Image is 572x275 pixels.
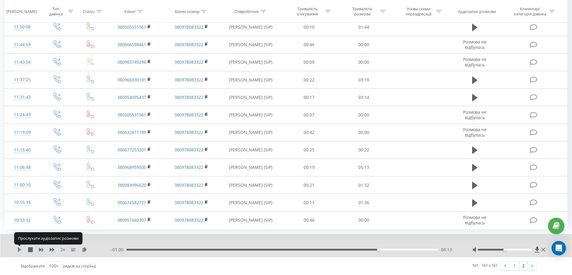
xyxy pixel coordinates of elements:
div: 10:55:35 [11,197,34,208]
a: 380978083322 [175,200,203,205]
td: 00:46 [282,36,337,53]
td: 05:13 [336,159,391,176]
div: Open Intercom Messenger [552,241,566,255]
td: [PERSON_NAME] (SIP) [220,36,281,53]
a: 380951660307 [117,217,146,223]
a: 1 [510,262,519,270]
td: 01:36 [336,194,391,211]
div: Тип дзвінка [45,6,66,17]
span: - 01:00 [111,247,126,253]
div: 11:06:48 [11,162,34,173]
div: 11:31:43 [11,91,34,103]
div: [PERSON_NAME] [6,9,37,14]
a: 380677253201 [117,147,146,153]
td: [PERSON_NAME] (SIP) [220,194,281,211]
td: 03:14 [336,89,391,106]
a: 380632411189 [117,129,146,135]
td: 00:46 [282,211,337,229]
td: 00:07 [282,106,337,124]
div: 100 [49,263,56,269]
a: 380978083322 [175,42,203,47]
td: [PERSON_NAME] (SIP) [220,176,281,194]
td: 00:00 [336,53,391,71]
a: 380984996620 [117,182,146,188]
td: [PERSON_NAME] (SIP) [220,106,281,124]
a: 380983749296 [117,59,146,65]
div: 11:00:10 [11,179,34,191]
td: [PERSON_NAME] (SIP) [220,159,281,176]
div: Клієнт [124,9,136,14]
div: 11:50:08 [11,21,34,33]
td: 00:00 [336,211,391,229]
a: 2 [519,262,528,270]
td: [PERSON_NAME] (SIP) [220,18,281,36]
div: Accessibility label [377,248,380,251]
a: 380978083322 [175,94,203,100]
div: 11:44:59 [11,39,34,51]
a: 380978083322 [175,59,203,65]
a: 380978083322 [175,217,203,223]
span: Розмова не відбулась [463,127,487,138]
span: Розмова не відбулась [463,214,487,226]
td: 00:09 [282,53,337,71]
div: 11:24:49 [11,109,34,121]
div: Тривалість очікування [292,6,324,17]
td: 00:10 [282,18,337,36]
div: Аудіозапис розмови [458,9,496,14]
td: 00:00 [336,36,391,53]
div: 10:53:32 [11,214,34,226]
div: 11:37:25 [11,74,34,86]
td: 01:44 [336,18,391,36]
span: Розмова не відбулась [463,109,487,120]
a: 380505531561 [117,112,146,118]
div: Співробітник [234,9,259,14]
a: 380966930181 [117,77,146,83]
div: Бізнес номер [175,9,199,14]
td: 00:22 [282,71,337,89]
td: 00:00 [336,124,391,141]
div: 11:43:54 [11,56,34,68]
td: 01:32 [336,176,391,194]
div: Коментар/категорія дзвінка [512,6,548,17]
td: 00:42 [282,124,337,141]
div: 101 - 161 з 161 [472,262,498,268]
a: 380505531561 [117,24,146,30]
a: 380978083322 [175,77,203,83]
a: 380978083322 [175,112,203,118]
a: 380978083322 [175,147,203,153]
a: 380674582727 [117,200,146,205]
td: 00:22 [336,141,391,159]
a: 380968959500 [117,164,146,170]
div: 11:19:09 [11,127,34,138]
td: 03:18 [336,71,391,89]
span: 04:13 [441,247,452,253]
div: Тривалість розмови [346,6,379,17]
td: [PERSON_NAME] (SIP) [220,89,281,106]
span: Розмова не відбулась [463,56,487,68]
td: [PERSON_NAME] (SIP) [220,141,281,159]
div: Назва схеми переадресації [402,6,434,17]
span: 2 x [60,247,65,253]
td: 00:19 [282,159,337,176]
span: Розмова не відбулась [463,39,487,50]
a: 380978083322 [175,24,203,30]
a: 380978083322 [175,182,203,188]
span: рядків на сторінці [63,263,96,269]
span: Відображати [21,263,45,269]
div: Статус [83,9,95,14]
div: Accessibility label [504,248,506,251]
td: [PERSON_NAME] (SIP) [220,124,281,141]
td: [PERSON_NAME] (SIP) [220,211,281,229]
a: 380666598461 [117,42,146,47]
div: 11:15:40 [11,144,34,156]
a: 380954095437 [117,94,146,100]
td: 00:17 [282,89,337,106]
a: 380978083322 [175,129,203,135]
td: 00:11 [282,194,337,211]
td: 00:25 [282,141,337,159]
td: [PERSON_NAME] (SIP) [220,71,281,89]
td: 00:00 [336,106,391,124]
a: 380978083322 [175,164,203,170]
td: [PERSON_NAME] (SIP) [220,53,281,71]
td: 00:21 [282,176,337,194]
